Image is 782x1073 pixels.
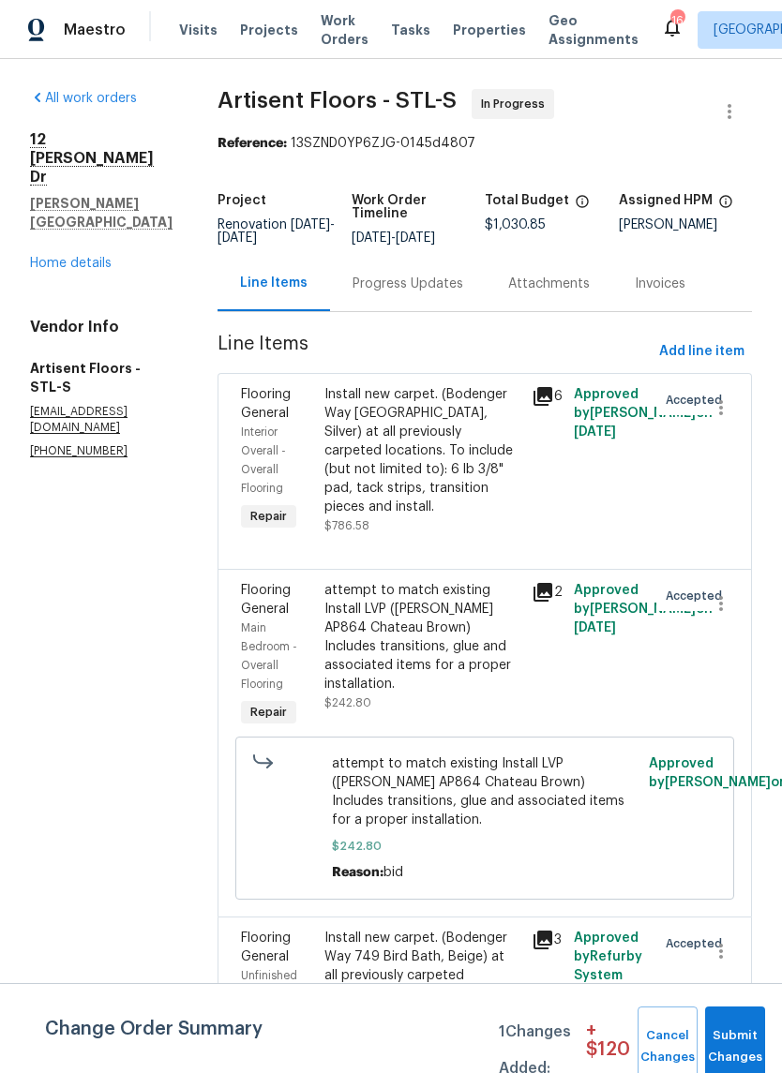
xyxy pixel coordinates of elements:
[383,866,403,879] span: bid
[481,95,552,113] span: In Progress
[324,520,369,531] span: $786.58
[218,218,335,245] span: Renovation
[532,581,562,604] div: 2
[179,21,218,39] span: Visits
[619,218,753,231] div: [PERSON_NAME]
[670,11,684,30] div: 16
[240,274,308,292] div: Line Items
[352,231,435,245] span: -
[532,929,562,951] div: 3
[243,703,294,722] span: Repair
[218,194,266,207] h5: Project
[718,194,733,218] span: The hpm assigned to this work order.
[291,218,330,231] span: [DATE]
[574,931,642,1020] span: Approved by Refurby System User on
[218,231,257,245] span: [DATE]
[352,194,486,220] h5: Work Order Timeline
[575,194,590,218] span: The total cost of line items that have been proposed by Opendoor. This sum includes line items th...
[241,970,301,1037] span: Unfinished basement - Overall Flooring
[324,929,521,1060] div: Install new carpet. (Bodenger Way 749 Bird Bath, Beige) at all previously carpeted locations. To ...
[485,194,569,207] h5: Total Budget
[619,194,713,207] h5: Assigned HPM
[241,426,286,494] span: Interior Overall - Overall Flooring
[635,275,685,293] div: Invoices
[659,340,744,364] span: Add line item
[324,385,521,516] div: Install new carpet. (Bodenger Way [GEOGRAPHIC_DATA], Silver) at all previously carpeted locations...
[332,866,383,879] span: Reason:
[240,21,298,39] span: Projects
[574,388,713,439] span: Approved by [PERSON_NAME] on
[241,388,291,420] span: Flooring General
[666,587,729,605] span: Accepted
[508,275,590,293] div: Attachments
[218,218,335,245] span: -
[30,257,112,270] a: Home details
[30,92,137,105] a: All work orders
[549,11,639,49] span: Geo Assignments
[30,359,173,396] h5: Artisent Floors - STL-S
[30,318,173,336] h4: Vendor Info
[324,581,521,693] div: attempt to match existing Install LVP ([PERSON_NAME] AP864 Chateau Brown) Includes transitions, g...
[485,218,546,231] span: $1,030.85
[666,391,729,410] span: Accepted
[218,89,457,112] span: Artisent Floors - STL-S
[574,425,616,439] span: [DATE]
[321,11,368,49] span: Work Orders
[218,134,752,153] div: 13SZND0YP6ZJG-0145d4807
[652,335,752,369] button: Add line item
[352,231,391,245] span: [DATE]
[574,584,713,634] span: Approved by [PERSON_NAME] on
[666,934,729,953] span: Accepted
[64,21,126,39] span: Maestro
[647,1025,688,1068] span: Cancel Changes
[241,622,297,690] span: Main Bedroom - Overall Flooring
[241,584,291,616] span: Flooring General
[324,697,371,708] span: $242.80
[353,275,463,293] div: Progress Updates
[218,137,287,150] b: Reference:
[218,335,652,369] span: Line Items
[714,1025,756,1068] span: Submit Changes
[396,231,435,245] span: [DATE]
[243,507,294,526] span: Repair
[532,385,562,408] div: 6
[332,754,637,829] span: attempt to match existing Install LVP ([PERSON_NAME] AP864 Chateau Brown) Includes transitions, g...
[241,931,291,963] span: Flooring General
[332,837,637,856] span: $242.80
[574,621,616,634] span: [DATE]
[453,21,526,39] span: Properties
[391,23,430,37] span: Tasks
